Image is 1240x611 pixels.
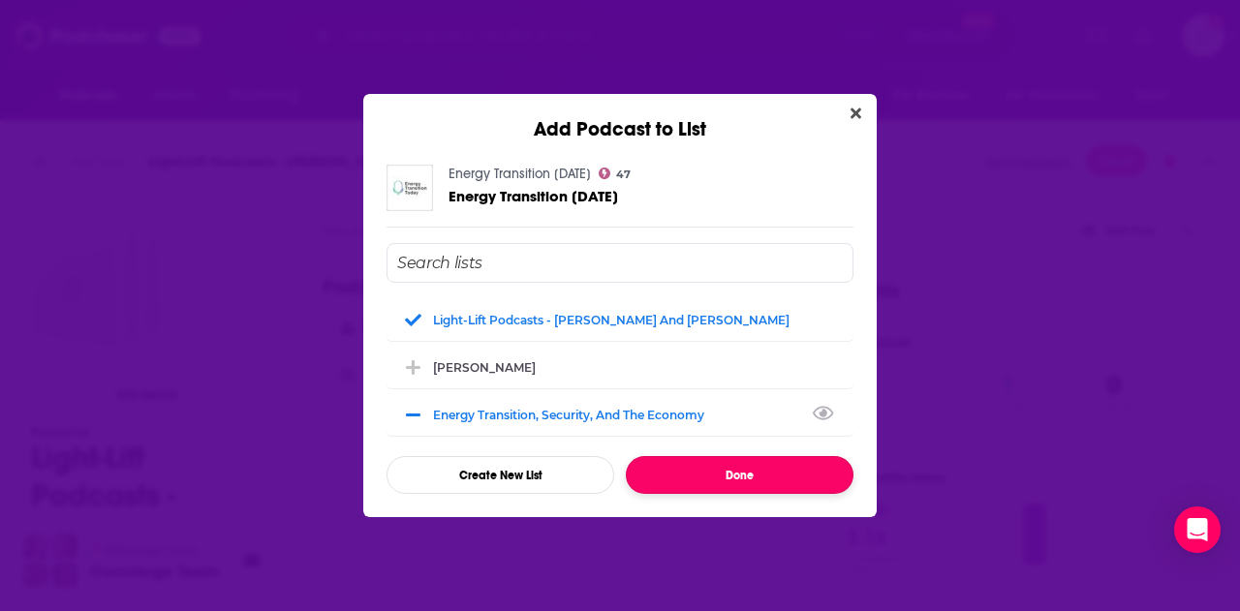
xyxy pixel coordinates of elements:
[433,360,536,375] div: [PERSON_NAME]
[387,346,853,388] div: Kyle Baranko
[449,166,591,182] a: Energy Transition Today
[387,243,853,283] input: Search lists
[1174,506,1221,553] div: Open Intercom Messenger
[449,187,618,205] span: Energy Transition [DATE]
[433,313,790,327] div: Light-Lift Podcasts - [PERSON_NAME] and [PERSON_NAME]
[843,102,869,126] button: Close
[387,456,614,494] button: Create New List
[387,298,853,341] div: Light-Lift Podcasts - Mark and Leslie
[363,94,877,141] div: Add Podcast to List
[704,418,716,420] button: View Link
[449,188,618,204] a: Energy Transition Today
[599,168,631,179] a: 47
[387,393,853,436] div: Energy Transition, Security, and the Economy
[616,170,631,179] span: 47
[387,165,433,211] img: Energy Transition Today
[387,243,853,494] div: Add Podcast To List
[626,456,853,494] button: Done
[433,408,716,422] div: Energy Transition, Security, and the Economy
